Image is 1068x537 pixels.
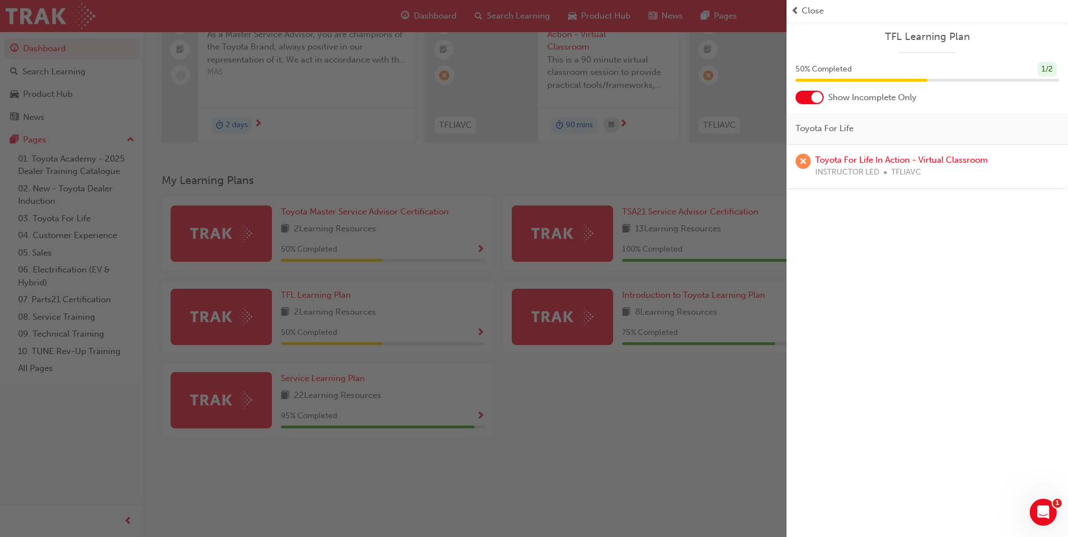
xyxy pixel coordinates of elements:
[796,30,1059,43] a: TFL Learning Plan
[796,63,852,76] span: 50 % Completed
[1053,499,1062,508] span: 1
[796,122,853,135] span: Toyota For Life
[791,5,1063,17] button: prev-iconClose
[891,166,921,179] span: TFLIAVC
[791,5,799,17] span: prev-icon
[802,5,824,17] span: Close
[815,155,988,165] a: Toyota For Life In Action - Virtual Classroom
[1030,499,1057,526] iframe: Intercom live chat
[815,166,879,179] span: INSTRUCTOR LED
[1038,62,1057,77] div: 1 / 2
[828,91,917,104] span: Show Incomplete Only
[796,154,811,169] span: learningRecordVerb_ABSENT-icon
